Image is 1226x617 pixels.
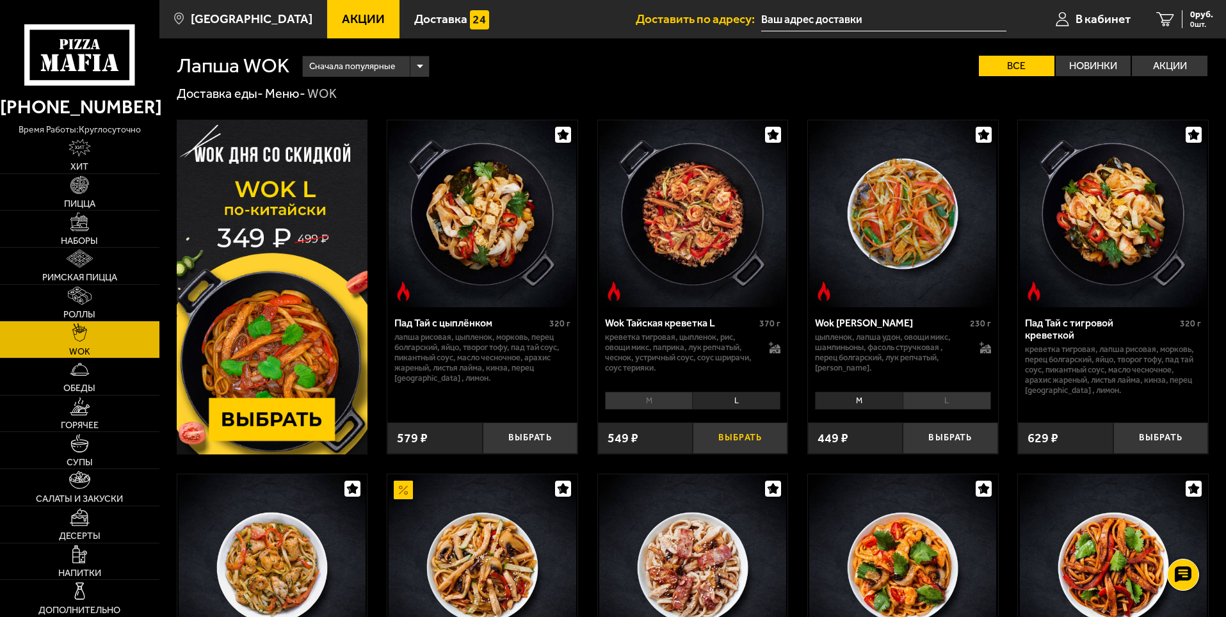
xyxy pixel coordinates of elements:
span: Римская пицца [42,273,117,282]
span: Роллы [63,310,95,319]
img: Острое блюдо [1024,282,1044,301]
p: креветка тигровая, цыпленок, рис, овощи микс, паприка, лук репчатый, чеснок, устричный соус, соус... [605,332,757,373]
span: 579 ₽ [397,432,428,445]
span: Напитки [58,568,101,577]
span: Доставить по адресу: [636,13,761,25]
span: Десерты [59,531,101,540]
a: Острое блюдоПад Тай с цыплёнком [387,120,577,307]
img: Пад Тай с тигровой креветкой [1020,120,1207,307]
div: Пад Тай с цыплёнком [394,317,546,329]
label: Акции [1132,56,1207,76]
span: Доставка [414,13,467,25]
img: Wok Тайская креветка L [599,120,786,307]
li: M [815,392,903,410]
img: Wok Карри М [809,120,996,307]
img: Острое блюдо [394,282,413,301]
span: Обеды [63,383,95,392]
img: Акционный [394,481,413,500]
span: Сначала популярные [309,54,395,79]
a: Острое блюдоWok Карри М [808,120,998,307]
span: Супы [67,458,93,467]
span: 0 руб. [1190,10,1213,19]
a: Острое блюдоПад Тай с тигровой креветкой [1018,120,1208,307]
span: улица Фёдора Котанова, 3к2 [761,8,1006,31]
button: Выбрать [693,422,787,454]
p: цыпленок, лапша удон, овощи микс, шампиньоны, фасоль стручковая , перец болгарский, лук репчатый,... [815,332,967,373]
span: Горячее [61,421,99,429]
span: 549 ₽ [608,432,638,445]
span: 320 г [1180,318,1201,329]
span: 320 г [549,318,570,329]
button: Выбрать [903,422,997,454]
span: В кабинет [1076,13,1131,25]
p: креветка тигровая, лапша рисовая, морковь, перец болгарский, яйцо, творог тофу, пад тай соус, пик... [1025,344,1201,396]
span: 230 г [970,318,991,329]
a: Меню- [265,86,305,101]
div: WOK [307,86,337,102]
label: Новинки [1056,56,1131,76]
span: 370 г [759,318,780,329]
span: Салаты и закуски [36,494,123,503]
button: Выбрать [1113,422,1208,454]
div: Wok Тайская креветка L [605,317,757,329]
a: Доставка еды- [177,86,263,101]
p: лапша рисовая, цыпленок, морковь, перец болгарский, яйцо, творог тофу, пад тай соус, пикантный со... [394,332,570,383]
input: Ваш адрес доставки [761,8,1006,31]
a: Острое блюдоWok Тайская креветка L [598,120,788,307]
img: Острое блюдо [814,282,834,301]
span: Хит [70,162,88,171]
div: Пад Тай с тигровой креветкой [1025,317,1177,341]
span: WOK [69,347,90,356]
span: 0 шт. [1190,20,1213,28]
span: Наборы [61,236,98,245]
span: 629 ₽ [1028,432,1058,445]
img: Пад Тай с цыплёнком [389,120,576,307]
img: Острое блюдо [604,282,624,301]
span: Пицца [64,199,95,208]
li: M [605,392,693,410]
img: 15daf4d41897b9f0e9f617042186c801.svg [470,10,489,29]
span: Акции [342,13,385,25]
button: Выбрать [483,422,577,454]
div: Wok [PERSON_NAME] [815,317,967,329]
span: 449 ₽ [818,432,848,445]
label: Все [979,56,1054,76]
h1: Лапша WOK [177,56,289,76]
span: [GEOGRAPHIC_DATA] [191,13,312,25]
span: Дополнительно [38,605,120,614]
li: L [903,392,991,410]
li: L [692,392,780,410]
